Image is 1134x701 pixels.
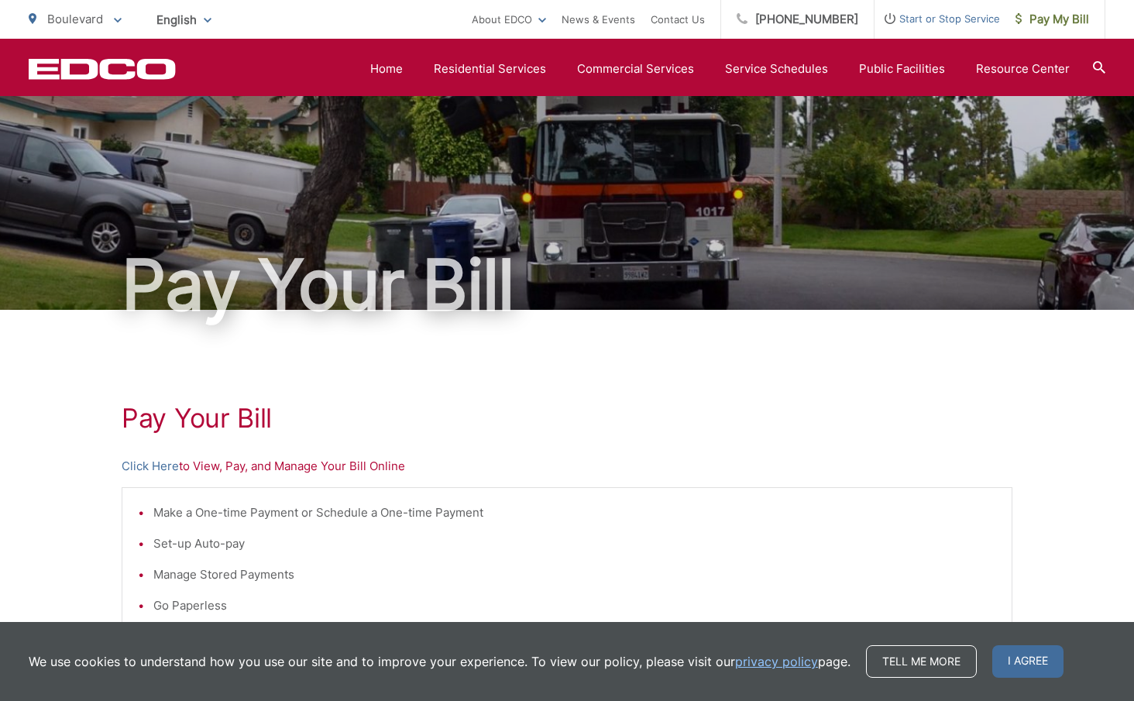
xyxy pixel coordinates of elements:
[153,596,996,615] li: Go Paperless
[434,60,546,78] a: Residential Services
[577,60,694,78] a: Commercial Services
[122,403,1012,434] h1: Pay Your Bill
[122,457,1012,476] p: to View, Pay, and Manage Your Bill Online
[122,457,179,476] a: Click Here
[562,10,635,29] a: News & Events
[472,10,546,29] a: About EDCO
[725,60,828,78] a: Service Schedules
[1015,10,1089,29] span: Pay My Bill
[370,60,403,78] a: Home
[29,58,176,80] a: EDCD logo. Return to the homepage.
[145,6,223,33] span: English
[651,10,705,29] a: Contact Us
[153,534,996,553] li: Set-up Auto-pay
[153,503,996,522] li: Make a One-time Payment or Schedule a One-time Payment
[735,652,818,671] a: privacy policy
[47,12,103,26] span: Boulevard
[866,645,977,678] a: Tell me more
[859,60,945,78] a: Public Facilities
[992,645,1064,678] span: I agree
[976,60,1070,78] a: Resource Center
[153,565,996,584] li: Manage Stored Payments
[29,246,1105,324] h1: Pay Your Bill
[29,652,850,671] p: We use cookies to understand how you use our site and to improve your experience. To view our pol...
